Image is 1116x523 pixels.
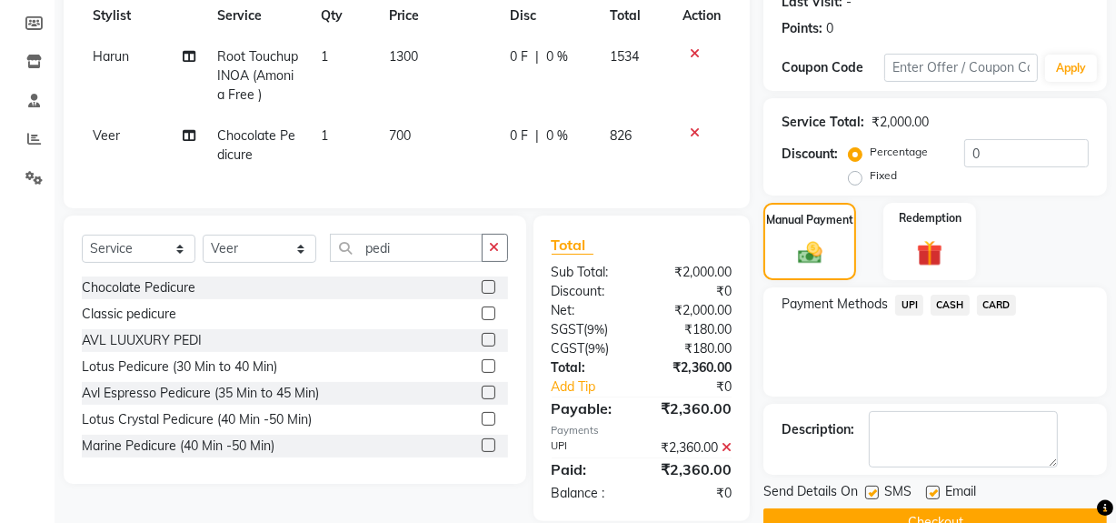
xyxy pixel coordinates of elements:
[535,126,539,146] span: |
[782,19,822,38] div: Points:
[642,438,745,458] div: ₹2,360.00
[909,237,951,269] img: _gift.svg
[82,437,274,456] div: Marine Pedicure (40 Min -50 Min)
[538,397,642,419] div: Payable:
[538,320,642,339] div: ( )
[642,484,745,503] div: ₹0
[782,145,838,164] div: Discount:
[93,48,129,65] span: Harun
[895,295,923,316] span: UPI
[945,482,976,505] span: Email
[642,358,745,377] div: ₹2,360.00
[826,19,833,38] div: 0
[538,438,642,458] div: UPI
[82,357,277,377] div: Lotus Pedicure (30 Min to 40 Min)
[217,127,295,163] span: Chocolate Pedicure
[552,340,585,357] span: CGST
[588,322,605,337] span: 9%
[782,295,888,314] span: Payment Methods
[82,384,319,403] div: Avl Espresso Pedicure (35 Min to 45 Min)
[82,305,176,324] div: Classic pedicure
[642,397,745,419] div: ₹2,360.00
[610,48,639,65] span: 1534
[538,263,642,282] div: Sub Total:
[390,127,412,144] span: 700
[642,320,745,339] div: ₹180.00
[510,126,528,146] span: 0 F
[782,113,864,132] div: Service Total:
[610,127,632,144] span: 826
[782,58,884,77] div: Coupon Code
[82,331,202,350] div: AVL LUUXURY PEDI
[538,282,642,301] div: Discount:
[659,377,745,397] div: ₹0
[642,282,745,301] div: ₹0
[589,341,606,356] span: 9%
[510,47,528,66] span: 0 F
[552,236,593,255] span: Total
[870,144,928,160] label: Percentage
[538,458,642,480] div: Paid:
[872,113,929,132] div: ₹2,000.00
[766,212,853,228] label: Manual Payment
[82,278,195,297] div: Chocolate Pedicure
[535,47,539,66] span: |
[538,301,642,320] div: Net:
[390,48,419,65] span: 1300
[552,423,732,438] div: Payments
[642,339,745,358] div: ₹180.00
[321,48,328,65] span: 1
[546,126,568,146] span: 0 %
[642,263,745,282] div: ₹2,000.00
[538,377,659,397] a: Add Tip
[884,54,1038,82] input: Enter Offer / Coupon Code
[93,127,120,144] span: Veer
[552,321,584,337] span: SGST
[330,234,483,262] input: Search or Scan
[538,358,642,377] div: Total:
[321,127,328,144] span: 1
[642,458,745,480] div: ₹2,360.00
[217,48,298,103] span: Root Touchup INOA (Amonia Free )
[538,339,642,358] div: ( )
[791,239,830,267] img: _cash.svg
[884,482,912,505] span: SMS
[763,482,858,505] span: Send Details On
[82,410,312,429] div: Lotus Crystal Pedicure (40 Min -50 Min)
[546,47,568,66] span: 0 %
[782,420,854,439] div: Description:
[931,295,970,316] span: CASH
[977,295,1016,316] span: CARD
[642,301,745,320] div: ₹2,000.00
[1045,55,1097,82] button: Apply
[538,484,642,503] div: Balance :
[899,210,962,226] label: Redemption
[870,167,897,184] label: Fixed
